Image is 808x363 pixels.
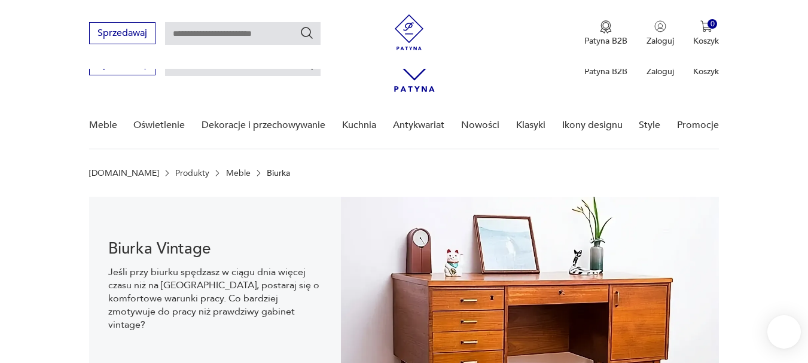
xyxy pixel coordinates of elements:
[342,102,376,148] a: Kuchnia
[639,102,660,148] a: Style
[647,35,674,47] p: Zaloguj
[202,102,325,148] a: Dekoracje i przechowywanie
[693,20,719,47] button: 0Koszyk
[647,20,674,47] button: Zaloguj
[584,66,627,77] p: Patyna B2B
[708,19,718,29] div: 0
[393,102,444,148] a: Antykwariat
[584,20,627,47] button: Patyna B2B
[89,102,117,148] a: Meble
[647,66,674,77] p: Zaloguj
[89,30,155,38] a: Sprzedawaj
[654,20,666,32] img: Ikonka użytkownika
[89,169,159,178] a: [DOMAIN_NAME]
[391,14,427,50] img: Patyna - sklep z meblami i dekoracjami vintage
[693,35,719,47] p: Koszyk
[693,66,719,77] p: Koszyk
[300,26,314,40] button: Szukaj
[677,102,719,148] a: Promocje
[133,102,185,148] a: Oświetlenie
[108,266,322,331] p: Jeśli przy biurku spędzasz w ciągu dnia więcej czasu niż na [GEOGRAPHIC_DATA], postaraj się o kom...
[175,169,209,178] a: Produkty
[89,22,155,44] button: Sprzedawaj
[584,35,627,47] p: Patyna B2B
[700,20,712,32] img: Ikona koszyka
[584,20,627,47] a: Ikona medaluPatyna B2B
[461,102,499,148] a: Nowości
[767,315,801,349] iframe: Smartsupp widget button
[226,169,251,178] a: Meble
[89,61,155,69] a: Sprzedawaj
[516,102,545,148] a: Klasyki
[267,169,290,178] p: Biurka
[562,102,623,148] a: Ikony designu
[600,20,612,33] img: Ikona medalu
[108,242,322,256] h1: Biurka Vintage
